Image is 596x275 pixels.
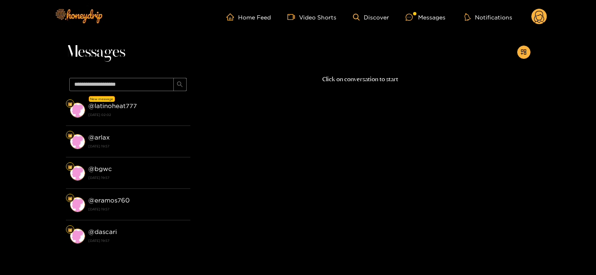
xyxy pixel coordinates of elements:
strong: @ latinoheat777 [88,102,137,109]
strong: @ arlax [88,134,110,141]
img: Fan Level [68,133,73,138]
a: Video Shorts [287,13,336,21]
strong: @ bgwc [88,165,112,172]
img: Fan Level [68,227,73,232]
span: Messages [66,42,125,62]
span: search [177,81,183,88]
img: conversation [70,134,85,149]
a: Discover [353,14,389,21]
strong: [DATE] 19:57 [88,174,186,181]
img: conversation [70,197,85,212]
a: Home Feed [226,13,271,21]
button: search [173,78,187,91]
strong: [DATE] 19:57 [88,237,186,244]
strong: [DATE] 02:02 [88,111,186,118]
strong: @ dascari [88,228,117,235]
img: Fan Level [68,164,73,169]
span: home [226,13,238,21]
img: Fan Level [68,196,73,201]
img: conversation [70,166,85,181]
p: Click on conversation to start [190,75,530,84]
img: Fan Level [68,101,73,106]
button: Notifications [462,13,515,21]
strong: [DATE] 19:57 [88,142,186,150]
span: video-camera [287,13,299,21]
img: conversation [70,229,85,244]
strong: [DATE] 19:57 [88,205,186,213]
img: conversation [70,103,85,118]
button: appstore-add [517,46,530,59]
strong: @ eramos760 [88,197,130,204]
span: appstore-add [521,49,527,56]
div: Messages [406,12,445,22]
div: New message [89,96,115,102]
